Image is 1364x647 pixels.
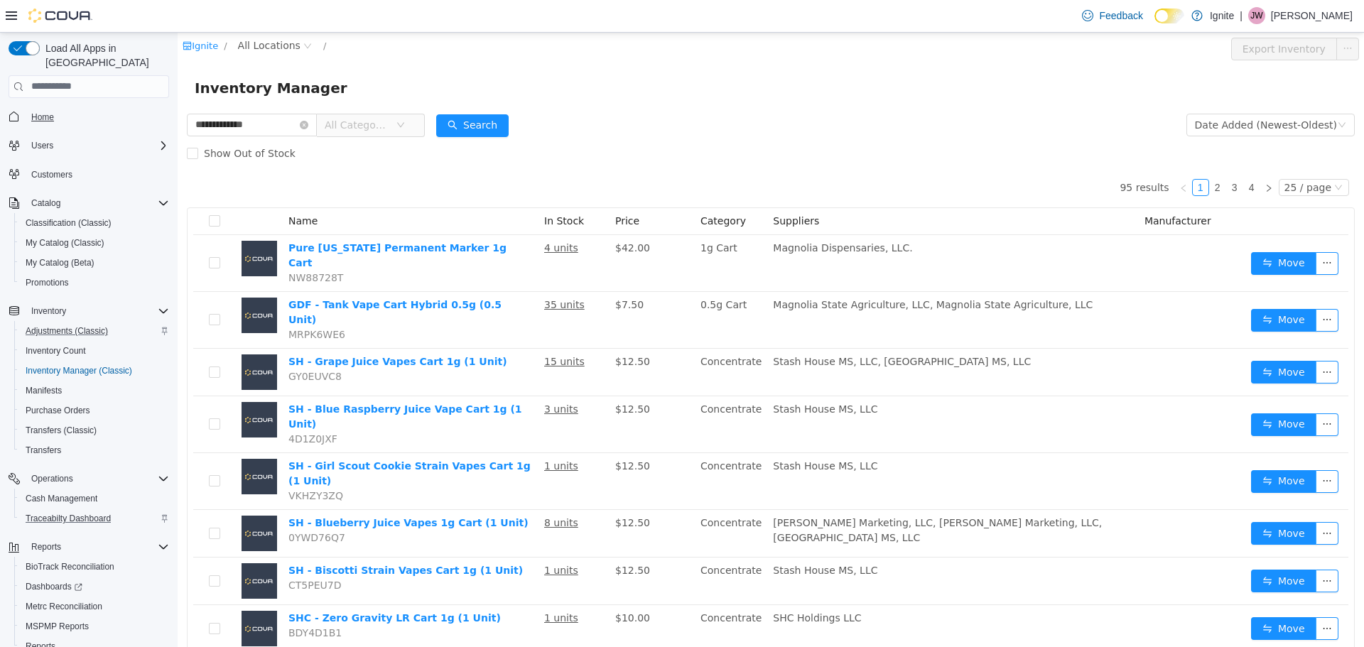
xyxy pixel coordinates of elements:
span: Home [31,112,54,123]
button: Promotions [14,273,175,293]
span: All Categories [147,85,212,99]
a: Purchase Orders [20,402,96,419]
a: My Catalog (Classic) [20,234,110,251]
img: SH - Girl Scout Cookie Strain Vapes Cart 1g (1 Unit) placeholder [64,426,99,462]
button: My Catalog (Classic) [14,233,175,253]
button: My Catalog (Beta) [14,253,175,273]
td: 1g Cart [517,202,590,259]
a: BioTrack Reconciliation [20,558,120,575]
button: Users [3,136,175,156]
u: 1 units [367,428,401,439]
span: Adjustments (Classic) [20,322,169,339]
span: $7.50 [438,266,466,278]
button: Catalog [26,195,66,212]
span: Promotions [26,277,69,288]
a: Dashboards [14,577,175,597]
li: 2 [1032,146,1049,163]
a: Customers [26,166,78,183]
a: Transfers (Classic) [20,422,102,439]
span: Inventory [31,305,66,317]
i: icon: close-circle [122,88,131,97]
button: Export Inventory [1054,5,1159,28]
span: Metrc Reconciliation [26,601,102,612]
button: Metrc Reconciliation [14,597,175,616]
span: BioTrack Reconciliation [26,561,114,572]
span: Customers [26,165,169,183]
span: Manufacturer [967,183,1034,194]
a: 3 [1049,147,1065,163]
span: SHC Holdings LLC [595,580,683,591]
button: MSPMP Reports [14,616,175,636]
li: 1 [1014,146,1032,163]
i: icon: down [1157,151,1165,161]
button: BioTrack Reconciliation [14,557,175,577]
span: JW [1250,7,1262,24]
u: 15 units [367,323,407,335]
a: 1 [1015,147,1031,163]
button: Classification (Classic) [14,213,175,233]
img: SHC - Zero Gravity LR Cart 1g (1 Unit) placeholder [64,578,99,614]
span: All Locations [60,5,123,21]
a: Pure [US_STATE] Permanent Marker 1g Cart [111,210,329,236]
span: Catalog [26,195,169,212]
span: $12.50 [438,484,472,496]
a: GDF - Tank Vape Cart Hybrid 0.5g (0.5 Unit) [111,266,324,293]
button: icon: swapMove [1073,219,1139,242]
p: Ignite [1210,7,1234,24]
td: Concentrate [517,316,590,364]
span: Home [26,108,169,126]
span: Operations [26,470,169,487]
span: / [146,8,148,18]
span: CT5PEU7D [111,547,163,558]
button: Home [3,107,175,127]
span: MSPMP Reports [26,621,89,632]
span: Stash House MS, LLC, [GEOGRAPHIC_DATA] MS, LLC [595,323,853,335]
button: icon: swapMove [1073,489,1139,512]
u: 35 units [367,266,407,278]
a: SH - Blue Raspberry Juice Vape Cart 1g (1 Unit) [111,371,345,397]
span: [PERSON_NAME] Marketing, LLC, [PERSON_NAME] Marketing, LLC, [GEOGRAPHIC_DATA] MS, LLC [595,484,924,511]
li: 4 [1066,146,1083,163]
button: Adjustments (Classic) [14,321,175,341]
span: MRPK6WE6 [111,296,168,308]
button: Manifests [14,381,175,401]
span: Reports [31,541,61,553]
button: icon: ellipsis [1138,219,1161,242]
span: Magnolia State Agriculture, LLC, Magnolia State Agriculture, LLC [595,266,915,278]
span: $10.00 [438,580,472,591]
span: Stash House MS, LLC [595,371,700,382]
button: icon: ellipsis [1138,328,1161,351]
button: Reports [26,538,67,555]
span: Stash House MS, LLC [595,532,700,543]
p: | [1240,7,1243,24]
span: My Catalog (Classic) [20,234,169,251]
a: Metrc Reconciliation [20,598,108,615]
span: Inventory Manager [17,44,178,67]
li: 95 results [942,146,991,163]
button: icon: ellipsis [1138,381,1161,403]
button: Reports [3,537,175,557]
img: GDF - Tank Vape Cart Hybrid 0.5g (0.5 Unit) placeholder [64,265,99,300]
button: icon: swapMove [1073,381,1139,403]
span: MSPMP Reports [20,618,169,635]
button: Customers [3,164,175,185]
span: In Stock [367,183,406,194]
button: Operations [26,470,79,487]
a: Traceabilty Dashboard [20,510,117,527]
span: Inventory Manager (Classic) [26,365,132,376]
span: Inventory Manager (Classic) [20,362,169,379]
span: Manifests [20,382,169,399]
span: Manifests [26,385,62,396]
span: Suppliers [595,183,642,194]
img: SH - Blue Raspberry Juice Vape Cart 1g (1 Unit) placeholder [64,369,99,405]
a: Cash Management [20,490,103,507]
span: Purchase Orders [20,402,169,419]
a: SH - Grape Juice Vapes Cart 1g (1 Unit) [111,323,330,335]
td: Concentrate [517,364,590,420]
button: icon: ellipsis [1138,585,1161,607]
div: Date Added (Newest-Oldest) [1017,82,1159,103]
a: SH - Blueberry Juice Vapes 1g Cart (1 Unit) [111,484,351,496]
a: Feedback [1076,1,1148,30]
span: Reports [26,538,169,555]
span: Feedback [1099,9,1142,23]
